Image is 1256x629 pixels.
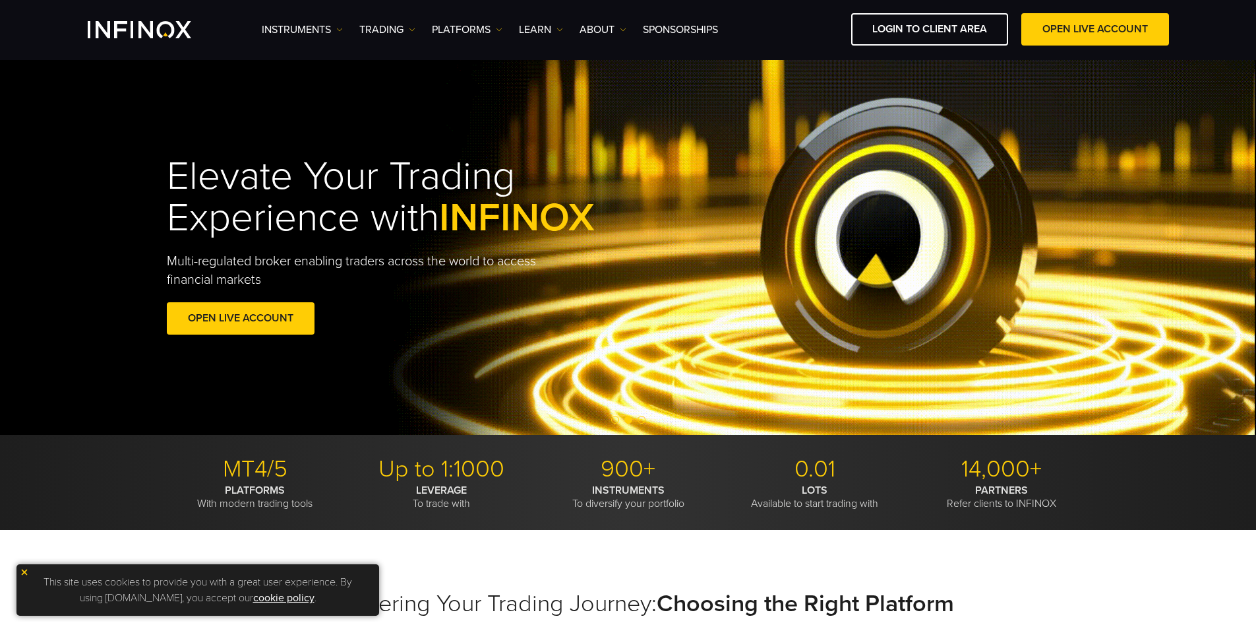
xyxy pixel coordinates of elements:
[540,455,717,484] p: 900+
[624,416,632,424] span: Go to slide 2
[727,455,903,484] p: 0.01
[20,568,29,577] img: yellow close icon
[432,22,502,38] a: PLATFORMS
[519,22,563,38] a: Learn
[1021,13,1169,46] a: OPEN LIVE ACCOUNT
[167,484,344,510] p: With modern trading tools
[540,484,717,510] p: To diversify your portfolio
[580,22,626,38] a: ABOUT
[657,589,954,618] strong: Choosing the Right Platform
[253,591,314,605] a: cookie policy
[975,484,1028,497] strong: PARTNERS
[167,156,656,239] h1: Elevate Your Trading Experience with
[416,484,467,497] strong: LEVERAGE
[262,22,343,38] a: Instruments
[643,22,718,38] a: SPONSORSHIPS
[353,455,530,484] p: Up to 1:1000
[638,416,645,424] span: Go to slide 3
[851,13,1008,46] a: LOGIN TO CLIENT AREA
[913,455,1090,484] p: 14,000+
[592,484,665,497] strong: INSTRUMENTS
[167,252,558,289] p: Multi-regulated broker enabling traders across the world to access financial markets
[727,484,903,510] p: Available to start trading with
[913,484,1090,510] p: Refer clients to INFINOX
[167,302,314,335] a: OPEN LIVE ACCOUNT
[439,194,595,242] span: INFINOX
[359,22,415,38] a: TRADING
[802,484,827,497] strong: LOTS
[167,455,344,484] p: MT4/5
[225,484,285,497] strong: PLATFORMS
[611,416,619,424] span: Go to slide 1
[167,589,1090,618] h2: Empowering Your Trading Journey:
[353,484,530,510] p: To trade with
[88,21,222,38] a: INFINOX Logo
[23,571,373,609] p: This site uses cookies to provide you with a great user experience. By using [DOMAIN_NAME], you a...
